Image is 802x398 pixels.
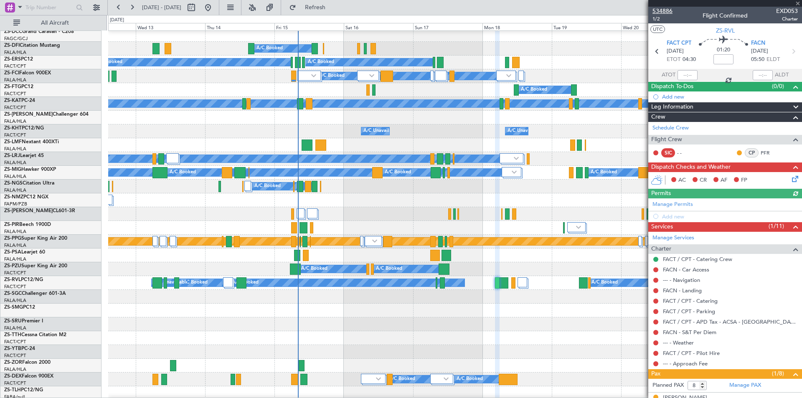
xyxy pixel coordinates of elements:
a: FACT / CPT - Parking [663,308,715,315]
div: A/C Booked [389,373,415,385]
a: ZS-NMZPC12 NGX [4,195,48,200]
a: ZS-NGSCitation Ultra [4,181,54,186]
a: Manage PAX [729,381,761,390]
span: All Aircraft [22,20,88,26]
div: Thu 14 [205,23,274,30]
span: Leg Information [651,102,693,112]
span: ZS-DCC [4,29,22,34]
div: A/C Unavailable [154,276,188,289]
div: Sat 16 [344,23,413,30]
span: Pax [651,369,660,379]
span: ZS-PPG [4,236,21,241]
span: ZS-SGC [4,291,22,296]
div: A/C Booked [301,263,327,275]
span: ZS-KAT [4,98,21,103]
span: CR [700,176,707,185]
a: ZS-LRJLearjet 45 [4,153,44,158]
span: ELDT [766,56,780,64]
a: ZS-[PERSON_NAME]Challenger 604 [4,112,89,117]
a: ZS-KATPC-24 [4,98,35,103]
a: FACT/CPT [4,380,26,386]
div: A/C Unavailable [363,125,398,137]
div: Sun 17 [413,23,482,30]
span: (1/8) [772,369,784,378]
div: A/C Booked [96,56,122,68]
span: ZS-LMF [4,139,22,144]
img: arrow-gray.svg [576,226,581,229]
a: FALA/HLA [4,160,26,166]
div: - - [677,149,696,157]
img: arrow-gray.svg [506,74,511,77]
a: FACN - S&T Per Diem [663,329,716,336]
span: FACT CPT [667,39,691,48]
a: FACT / CPT - APD Tax - ACSA - [GEOGRAPHIC_DATA] International FACT / CPT [663,318,798,325]
img: arrow-gray.svg [376,377,381,380]
span: 534886 [652,7,673,15]
a: FAGC/GCJ [4,35,28,42]
a: ZS-KHTPC12/NG [4,126,44,131]
span: EXD053 [776,7,798,15]
span: ZS-TLH [4,388,21,393]
a: ZS-[PERSON_NAME]CL601-3R [4,208,75,213]
a: FALA/HLA [4,228,26,235]
div: SIC [661,148,675,157]
a: FACT/CPT [4,339,26,345]
div: A/C Booked [591,276,618,289]
img: arrow-gray.svg [311,74,316,77]
a: FALA/HLA [4,173,26,180]
div: Fri 15 [274,23,344,30]
div: CP [745,148,759,157]
span: ZS-FTG [4,84,21,89]
a: --- - Navigation [663,276,700,284]
div: Mon 18 [482,23,552,30]
a: FACT/CPT [4,63,26,69]
a: FALA/HLA [4,146,26,152]
a: FACT / CPT - Pilot Hire [663,350,720,357]
span: ZS-[PERSON_NAME] [4,112,53,117]
a: Manage Services [652,234,694,242]
a: FAPM/PZB [4,201,27,207]
div: A/C Booked [385,166,411,179]
div: A/C Booked [254,180,281,193]
span: ZS-TTH [4,332,21,337]
span: ZS-RVL [4,277,21,282]
span: (0/0) [772,82,784,91]
a: FACT/CPT [4,270,26,276]
a: PFR [761,149,779,157]
div: A/C Booked [308,56,334,68]
button: Refresh [285,1,335,14]
a: ZS-PPGSuper King Air 200 [4,236,67,241]
div: A/C Booked [521,84,547,96]
a: Schedule Crew [652,124,689,132]
a: FALA/HLA [4,118,26,124]
a: ZS-SGCChallenger 601-3A [4,291,66,296]
span: Crew [651,112,665,122]
a: ZS-YTBPC-24 [4,346,35,351]
a: ZS-FCIFalcon 900EX [4,71,51,76]
a: ZS-DFICitation Mustang [4,43,60,48]
span: FACN [751,39,765,48]
a: FALA/HLA [4,297,26,304]
span: ETOT [667,56,680,64]
a: FACN - Landing [663,287,702,294]
img: arrow-gray.svg [512,170,517,174]
a: FACT/CPT [4,132,26,138]
a: ZS-ERSPC12 [4,57,33,62]
span: ZS-KHT [4,126,22,131]
a: FALA/HLA [4,366,26,373]
a: ZS-DCCGrand Caravan - C208 [4,29,74,34]
a: FALA/HLA [4,242,26,248]
div: A/C Booked [376,263,402,275]
img: arrow-gray.svg [514,157,519,160]
a: ZS-RVLPC12/NG [4,277,43,282]
span: ZS-[PERSON_NAME] [4,208,53,213]
span: ZS-SMG [4,305,23,310]
span: Flight Crew [651,135,682,144]
span: ZS-PIR [4,222,19,227]
a: ZS-FTGPC12 [4,84,33,89]
a: ZS-PIRBeech 1900D [4,222,51,227]
div: A/C Booked [457,373,483,385]
span: ZS-NMZ [4,195,23,200]
a: FACT/CPT [4,104,26,111]
span: [DATE] [667,47,684,56]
